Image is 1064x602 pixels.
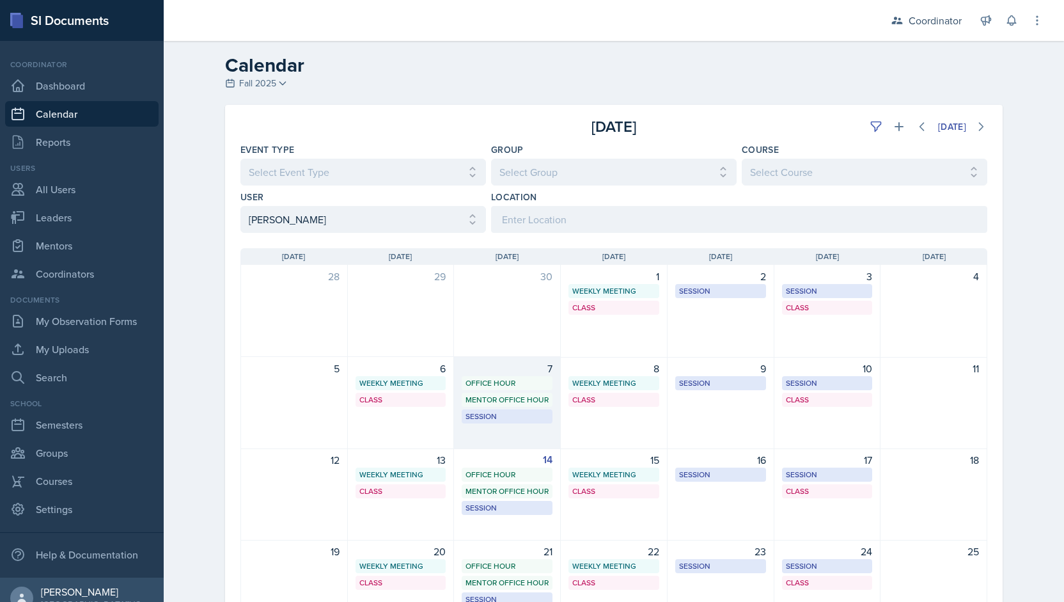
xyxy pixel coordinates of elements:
div: Weekly Meeting [359,377,442,389]
div: Session [679,560,762,572]
span: [DATE] [923,251,946,262]
div: 11 [888,361,979,376]
div: Class [786,486,869,497]
div: Class [572,394,655,406]
label: Event Type [240,143,295,156]
div: 29 [356,269,446,284]
div: 30 [462,269,552,284]
a: Settings [5,496,159,522]
div: Weekly Meeting [572,469,655,480]
div: 28 [249,269,340,284]
div: 24 [782,544,873,559]
label: User [240,191,263,203]
div: 22 [568,544,659,559]
a: My Observation Forms [5,308,159,334]
a: Reports [5,129,159,155]
div: 7 [462,361,552,376]
div: Session [786,285,869,297]
span: [DATE] [282,251,305,262]
div: Weekly Meeting [359,560,442,572]
div: 13 [356,452,446,468]
div: Class [786,302,869,313]
a: Groups [5,440,159,466]
div: 3 [782,269,873,284]
a: Courses [5,468,159,494]
label: Course [742,143,779,156]
div: Session [679,469,762,480]
div: Help & Documentation [5,542,159,567]
div: Class [786,394,869,406]
div: 18 [888,452,979,468]
a: All Users [5,177,159,202]
a: Leaders [5,205,159,230]
input: Enter Location [491,206,987,233]
div: Class [572,577,655,589]
div: Office Hour [465,560,549,572]
div: School [5,398,159,409]
div: Coordinator [5,59,159,70]
div: 23 [675,544,766,559]
div: Session [786,560,869,572]
div: Class [572,486,655,497]
div: Coordinator [909,13,962,28]
a: Mentors [5,233,159,258]
div: Session [465,411,549,422]
div: Mentor Office Hour [465,486,549,497]
div: 16 [675,452,766,468]
div: 12 [249,452,340,468]
a: Coordinators [5,261,159,287]
div: Office Hour [465,377,549,389]
div: 17 [782,452,873,468]
div: Weekly Meeting [572,285,655,297]
div: [DATE] [489,115,738,138]
div: Class [359,394,442,406]
h2: Calendar [225,54,1003,77]
a: Semesters [5,412,159,438]
div: Session [786,469,869,480]
div: 21 [462,544,552,559]
div: Mentor Office Hour [465,577,549,589]
div: 14 [462,452,552,468]
a: Search [5,365,159,390]
div: Session [679,377,762,389]
a: My Uploads [5,337,159,362]
div: Session [786,377,869,389]
div: Class [359,486,442,497]
div: 1 [568,269,659,284]
div: 10 [782,361,873,376]
span: [DATE] [389,251,412,262]
div: [PERSON_NAME] [41,585,153,598]
div: 8 [568,361,659,376]
span: Fall 2025 [239,77,276,90]
div: Class [572,302,655,313]
span: [DATE] [602,251,625,262]
span: [DATE] [816,251,839,262]
div: 15 [568,452,659,468]
div: Weekly Meeting [359,469,442,480]
div: Class [786,577,869,589]
div: Class [359,577,442,589]
a: Calendar [5,101,159,127]
div: 9 [675,361,766,376]
div: Session [679,285,762,297]
span: [DATE] [709,251,732,262]
label: Location [491,191,537,203]
div: Users [5,162,159,174]
label: Group [491,143,524,156]
div: Documents [5,294,159,306]
div: 19 [249,544,340,559]
div: 6 [356,361,446,376]
div: Weekly Meeting [572,377,655,389]
div: 25 [888,544,979,559]
a: Dashboard [5,73,159,99]
div: [DATE] [938,122,966,132]
div: 5 [249,361,340,376]
div: Office Hour [465,469,549,480]
div: Mentor Office Hour [465,394,549,406]
div: 20 [356,544,446,559]
button: [DATE] [930,116,974,138]
div: 4 [888,269,979,284]
div: Weekly Meeting [572,560,655,572]
div: 2 [675,269,766,284]
div: Session [465,502,549,514]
